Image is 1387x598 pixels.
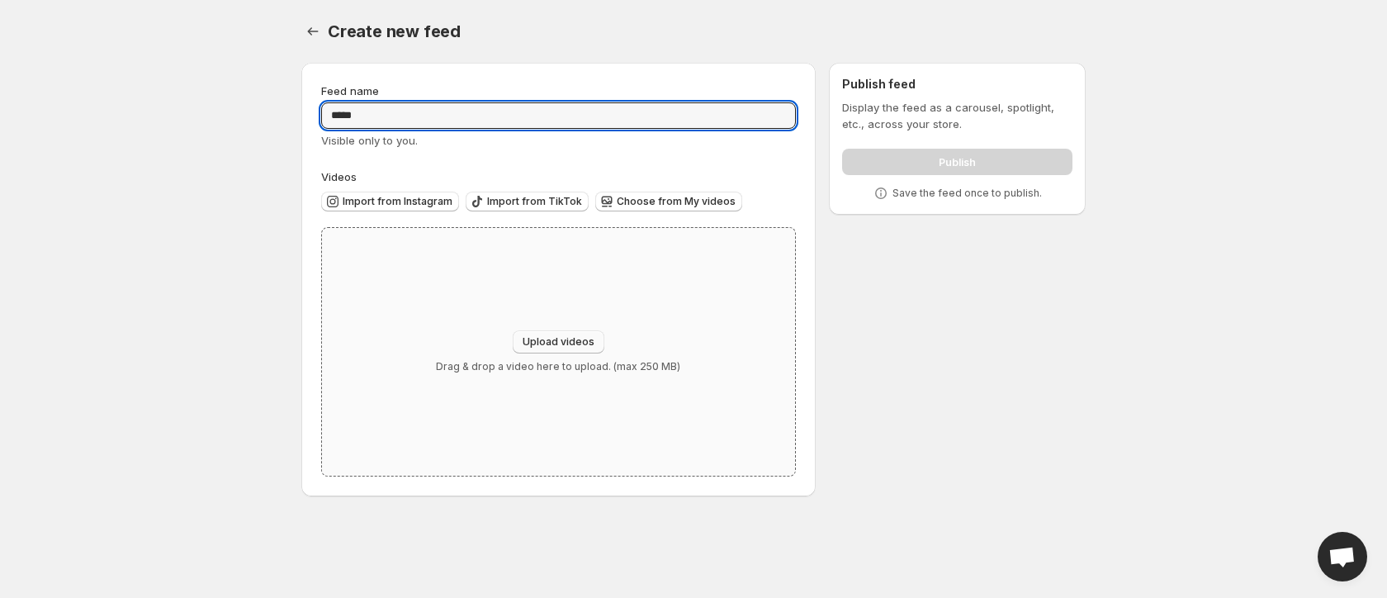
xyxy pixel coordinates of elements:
span: Feed name [321,84,379,97]
span: Import from Instagram [343,195,452,208]
button: Import from Instagram [321,192,459,211]
p: Drag & drop a video here to upload. (max 250 MB) [436,360,680,373]
h2: Publish feed [842,76,1072,93]
span: Create new feed [328,21,461,41]
button: Settings [301,20,324,43]
span: Videos [321,170,357,183]
a: Open chat [1318,532,1367,581]
span: Import from TikTok [487,195,582,208]
button: Import from TikTok [466,192,589,211]
button: Upload videos [513,330,604,354]
span: Visible only to you. [321,134,418,147]
button: Choose from My videos [595,192,742,211]
span: Choose from My videos [617,195,736,208]
p: Display the feed as a carousel, spotlight, etc., across your store. [842,99,1072,132]
p: Save the feed once to publish. [892,187,1042,200]
span: Upload videos [523,335,594,349]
